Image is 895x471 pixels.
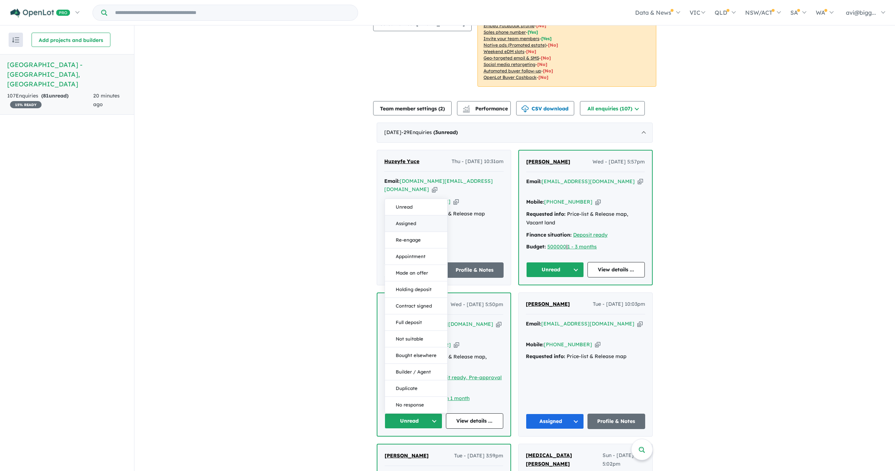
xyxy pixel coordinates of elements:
[526,158,570,165] span: [PERSON_NAME]
[595,341,600,348] button: Copy
[526,300,570,309] a: [PERSON_NAME]
[385,199,447,215] button: Unread
[385,265,447,281] button: Made an offer
[526,301,570,307] span: [PERSON_NAME]
[41,92,68,99] strong: ( unread)
[384,178,400,184] strong: Email:
[10,101,42,108] span: 15 % READY
[384,262,442,278] button: Unread
[484,29,526,35] u: Sales phone number
[484,49,524,54] u: Weekend eDM slots
[109,5,356,20] input: Try estate name, suburb, builder or developer
[541,55,551,61] span: [No]
[537,62,547,67] span: [No]
[638,178,643,185] button: Copy
[385,331,447,347] button: Not suitable
[526,341,544,348] strong: Mobile:
[385,413,442,429] button: Unread
[457,101,511,115] button: Performance
[528,29,538,35] span: [ Yes ]
[463,108,470,112] img: bar-chart.svg
[384,210,504,218] div: Price-list & Release map
[432,186,437,193] button: Copy
[385,364,447,380] button: Builder / Agent
[385,397,447,413] button: No response
[567,243,597,250] a: 1 - 3 months
[526,451,603,468] a: [MEDICAL_DATA][PERSON_NAME]
[484,62,535,67] u: Social media retargeting
[496,320,501,328] button: Copy
[385,281,447,298] button: Holding deposit
[526,210,645,227] div: Price-list & Release map, Vacant land
[541,320,634,327] a: [EMAIL_ADDRESS][DOMAIN_NAME]
[401,129,458,135] span: - 29 Enquir ies
[573,232,608,238] a: Deposit ready
[384,198,402,205] strong: Mobile:
[32,33,110,47] button: Add projects and builders
[484,23,534,28] u: Embed Facebook profile
[43,92,49,99] span: 81
[846,9,876,16] span: avi@bigg...
[446,413,504,429] a: View details ...
[526,243,546,250] strong: Budget:
[385,452,429,459] span: [PERSON_NAME]
[526,320,541,327] strong: Email:
[484,36,539,41] u: Invite your team members
[522,105,529,113] img: download icon
[595,198,601,206] button: Copy
[12,37,19,43] img: sort.svg
[93,92,120,108] span: 20 minutes ago
[526,414,584,429] button: Assigned
[536,23,546,28] span: [ No ]
[526,262,584,277] button: Unread
[464,105,508,112] span: Performance
[543,68,553,73] span: [No]
[453,198,459,205] button: Copy
[526,211,566,217] strong: Requested info:
[526,243,645,251] div: |
[526,49,536,54] span: [No]
[385,380,447,397] button: Duplicate
[526,158,570,166] a: [PERSON_NAME]
[526,353,565,360] strong: Requested info:
[384,178,493,193] a: [DOMAIN_NAME][EMAIL_ADDRESS][DOMAIN_NAME]
[454,341,459,349] button: Copy
[454,452,503,460] span: Tue - [DATE] 3:59pm
[526,199,544,205] strong: Mobile:
[426,395,470,401] a: Less than 1 month
[451,300,503,309] span: Wed - [DATE] 5:50pm
[484,75,537,80] u: OpenLot Buyer Cashback
[544,199,592,205] a: [PHONE_NUMBER]
[484,55,539,61] u: Geo-targeted email & SMS
[7,92,93,109] div: 107 Enquir ies
[526,452,572,467] span: [MEDICAL_DATA][PERSON_NAME]
[384,157,419,166] a: Huzeyfe Yuce
[385,232,447,248] button: Re-engage
[538,75,548,80] span: [No]
[385,215,447,232] button: Assigned
[637,320,643,328] button: Copy
[384,210,424,217] strong: Requested info:
[526,352,645,361] div: Price-list & Release map
[373,101,452,115] button: Team member settings (2)
[385,347,447,364] button: Bought elsewhere
[10,9,70,18] img: Openlot PRO Logo White
[377,123,653,143] div: [DATE]
[484,68,541,73] u: Automated buyer follow-up
[526,232,572,238] strong: Finance situation:
[580,101,645,115] button: All enquiries (107)
[484,42,546,48] u: Native ads (Promoted estate)
[541,36,552,41] span: [ Yes ]
[385,199,448,413] div: Unread
[542,178,635,185] a: [EMAIL_ADDRESS][DOMAIN_NAME]
[526,178,542,185] strong: Email:
[593,300,645,309] span: Tue - [DATE] 10:03pm
[384,158,419,165] span: Huzeyfe Yuce
[544,341,592,348] a: [PHONE_NUMBER]
[547,243,566,250] a: 500000
[592,158,645,166] span: Wed - [DATE] 5:57pm
[516,101,574,115] button: CSV download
